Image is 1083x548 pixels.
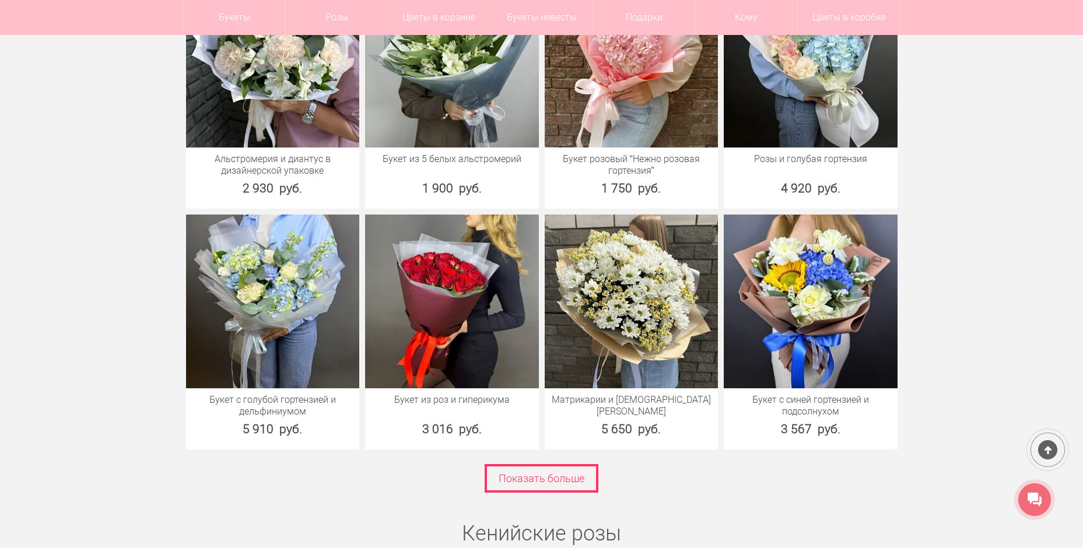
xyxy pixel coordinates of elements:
[730,153,892,165] a: Розы и голубая гортензия
[371,153,533,165] a: Букет из 5 белых альстромерий
[365,180,539,197] div: 1 900 руб.
[724,180,898,197] div: 4 920 руб.
[724,420,898,438] div: 3 567 руб.
[730,394,892,417] a: Букет с синей гортензией и подсолнухом
[545,215,719,388] img: Матрикарии и Хризантема кустовая
[485,464,598,493] a: Показать больше
[186,180,360,197] div: 2 930 руб.
[186,215,360,388] img: Букет с голубой гортензией и дельфиниумом
[724,215,898,388] img: Букет с синей гортензией и подсолнухом
[551,394,713,417] a: Матрикарии и [DEMOGRAPHIC_DATA][PERSON_NAME]
[545,180,719,197] div: 1 750 руб.
[462,521,621,546] a: Кенийские розы
[365,420,539,438] div: 3 016 руб.
[192,394,354,417] a: Букет с голубой гортензией и дельфиниумом
[192,153,354,177] a: Альстромерия и диантус в дизайнерской упаковке
[365,215,539,388] img: Букет из роз и гиперикума
[186,420,360,438] div: 5 910 руб.
[551,153,713,177] a: Букет розовый “Нежно розовая гортензия”
[371,394,533,406] a: Букет из роз и гиперикума
[545,420,719,438] div: 5 650 руб.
